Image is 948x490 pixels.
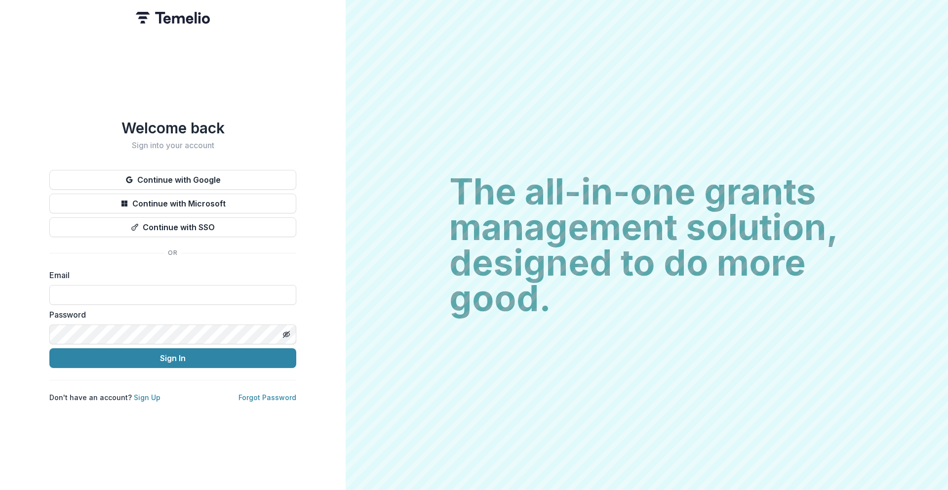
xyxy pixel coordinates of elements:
label: Email [49,269,290,281]
h2: Sign into your account [49,141,296,150]
button: Continue with Microsoft [49,194,296,213]
button: Sign In [49,348,296,368]
h1: Welcome back [49,119,296,137]
p: Don't have an account? [49,392,160,403]
a: Sign Up [134,393,160,402]
button: Continue with SSO [49,217,296,237]
button: Continue with Google [49,170,296,190]
button: Toggle password visibility [278,327,294,342]
a: Forgot Password [238,393,296,402]
img: Temelio [136,12,210,24]
label: Password [49,309,290,321]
